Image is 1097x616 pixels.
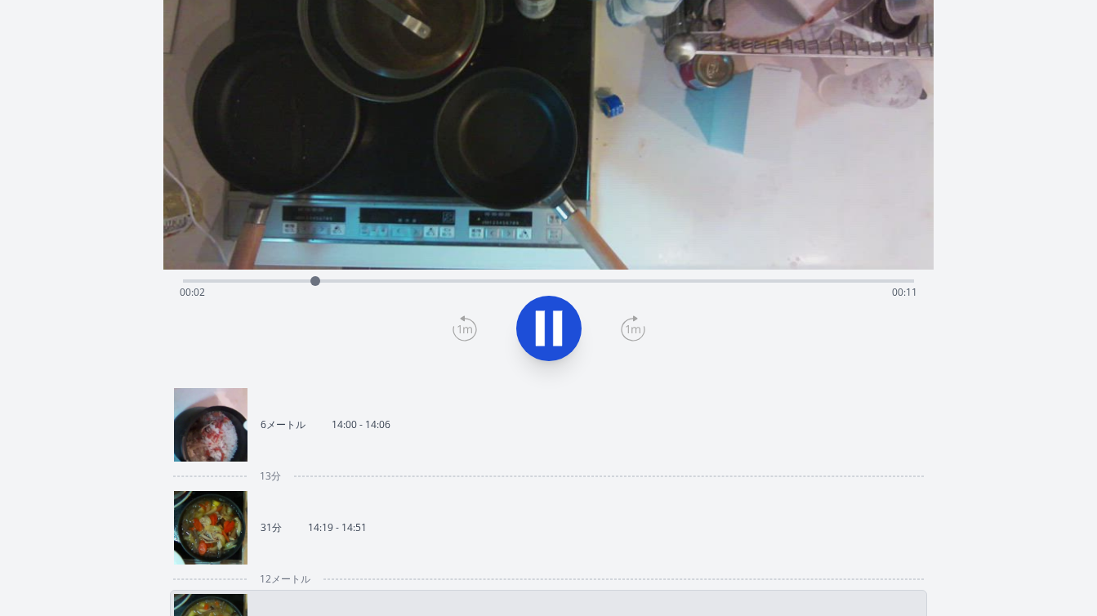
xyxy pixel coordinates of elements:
[260,469,281,483] font: 13分
[174,491,247,565] img: 250907052023_thumb.jpeg
[308,520,367,534] font: 14:19 - 14:51
[174,388,247,462] img: 250907050051_thumb.jpeg
[332,417,390,431] font: 14:00 - 14:06
[260,572,310,586] font: 12メートル
[180,285,205,299] span: 00:02
[892,285,917,299] span: 00:11
[261,417,305,431] font: 6メートル
[261,520,282,534] font: 31分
